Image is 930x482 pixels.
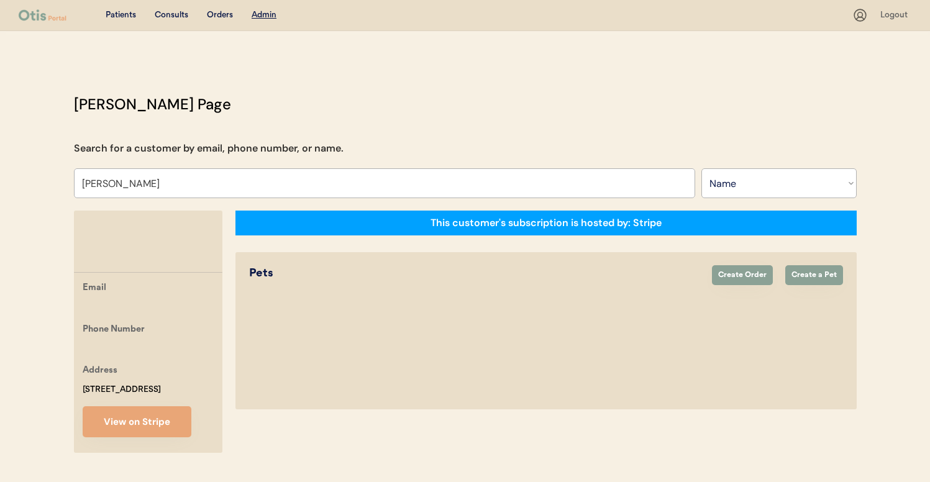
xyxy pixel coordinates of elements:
div: Pets [249,265,700,282]
div: This customer's subscription is hosted by: Stripe [431,216,662,230]
div: Patients [106,9,136,22]
button: View on Stripe [83,406,191,437]
div: Orders [207,9,233,22]
div: Email [83,281,106,296]
button: Create Order [712,265,773,285]
input: Search by name [74,168,695,198]
div: Logout [880,9,911,22]
div: Consults [155,9,188,22]
div: Phone Number [83,322,145,338]
div: Address [83,363,117,379]
button: Create a Pet [785,265,843,285]
div: [PERSON_NAME] Page [74,93,231,116]
div: [STREET_ADDRESS] [83,383,161,397]
u: Admin [252,11,276,19]
div: Search for a customer by email, phone number, or name. [74,141,344,156]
